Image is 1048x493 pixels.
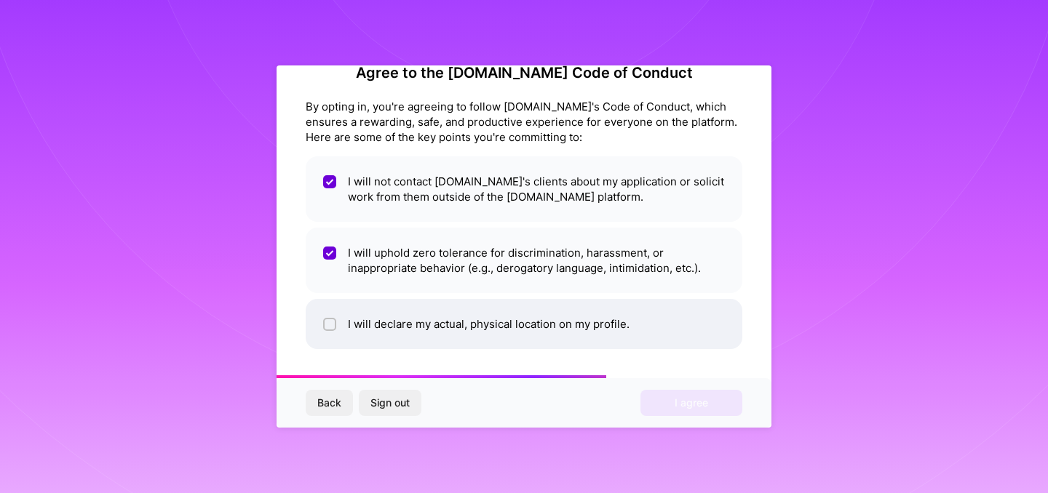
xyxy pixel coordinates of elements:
button: Back [306,390,353,416]
h2: Agree to the [DOMAIN_NAME] Code of Conduct [306,64,742,81]
div: By opting in, you're agreeing to follow [DOMAIN_NAME]'s Code of Conduct, which ensures a rewardin... [306,99,742,145]
li: I will not contact [DOMAIN_NAME]'s clients about my application or solicit work from them outside... [306,156,742,222]
span: Back [317,396,341,410]
button: Sign out [359,390,421,416]
li: I will declare my actual, physical location on my profile. [306,299,742,349]
span: Sign out [370,396,410,410]
li: I will uphold zero tolerance for discrimination, harassment, or inappropriate behavior (e.g., der... [306,228,742,293]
